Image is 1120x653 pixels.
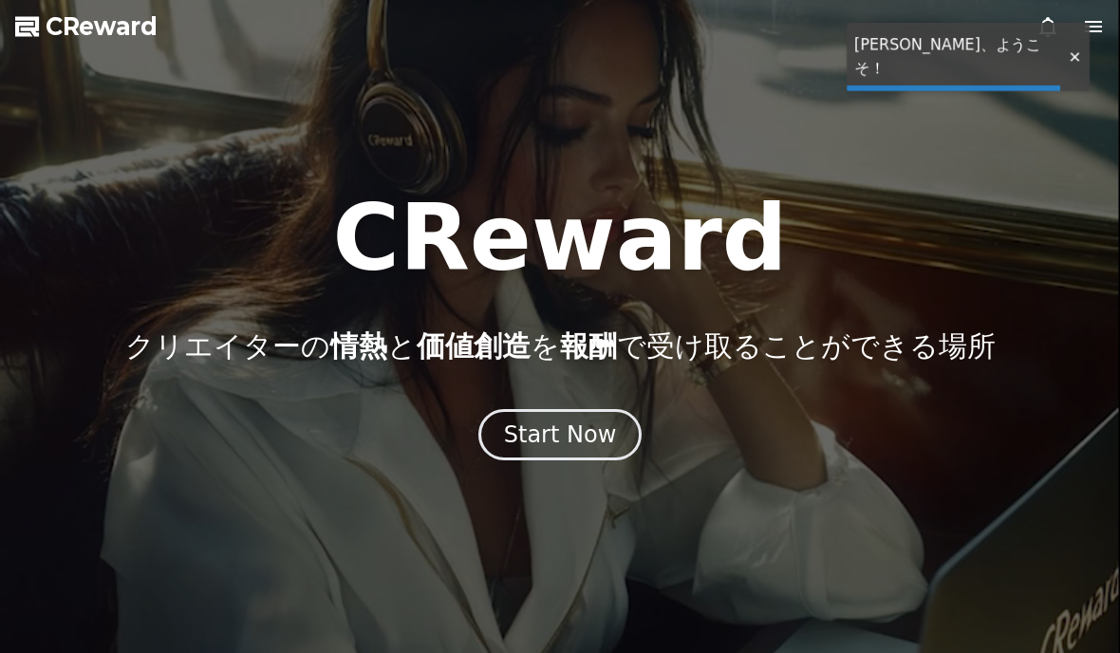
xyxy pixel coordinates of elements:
[15,11,158,42] a: CReward
[478,409,643,460] button: Start Now
[125,329,996,364] p: クリエイターの と を で受け取ることができる場所
[478,428,643,446] a: Start Now
[332,193,787,284] h1: CReward
[46,11,158,42] span: CReward
[330,329,387,363] span: 情熱
[560,329,617,363] span: 報酬
[417,329,531,363] span: 価値創造
[504,420,617,450] div: Start Now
